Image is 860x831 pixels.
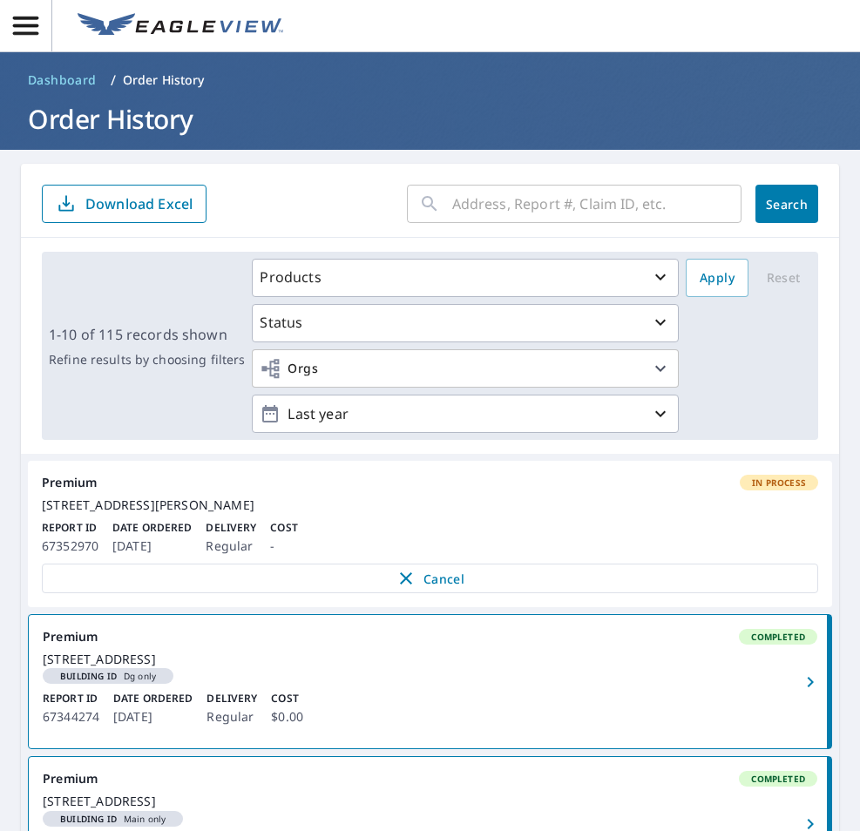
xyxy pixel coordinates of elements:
[43,794,817,809] div: [STREET_ADDRESS]
[43,771,817,787] div: Premium
[42,475,818,490] div: Premium
[50,814,176,823] span: Main only
[270,520,297,536] p: Cost
[123,71,205,89] p: Order History
[29,615,831,748] a: PremiumCompleted[STREET_ADDRESS]Building IDDg onlyReport ID67344274Date Ordered[DATE]DeliveryRegu...
[452,179,741,228] input: Address, Report #, Claim ID, etc.
[206,520,256,536] p: Delivery
[741,476,816,489] span: In Process
[50,672,166,680] span: Dg only
[206,536,256,557] p: Regular
[43,706,99,727] p: 67344274
[112,520,192,536] p: Date Ordered
[67,3,294,50] a: EV Logo
[769,196,804,213] span: Search
[113,706,193,727] p: [DATE]
[49,324,245,345] p: 1-10 of 115 records shown
[260,267,321,287] p: Products
[271,691,303,706] p: Cost
[43,629,817,645] div: Premium
[113,691,193,706] p: Date Ordered
[755,185,818,223] button: Search
[60,672,117,680] em: Building ID
[686,259,748,297] button: Apply
[42,520,98,536] p: Report ID
[252,259,679,297] button: Products
[42,536,98,557] p: 67352970
[207,691,257,706] p: Delivery
[60,814,117,823] em: Building ID
[28,461,832,607] a: PremiumIn Process[STREET_ADDRESS][PERSON_NAME]Report ID67352970Date Ordered[DATE]DeliveryRegularC...
[21,66,839,94] nav: breadcrumb
[741,631,816,643] span: Completed
[252,349,679,388] button: Orgs
[207,706,257,727] p: Regular
[112,536,192,557] p: [DATE]
[42,185,207,223] button: Download Excel
[252,395,679,433] button: Last year
[21,66,104,94] a: Dashboard
[85,194,193,213] p: Download Excel
[60,568,800,589] span: Cancel
[260,358,318,380] span: Orgs
[741,773,816,785] span: Completed
[111,70,116,91] li: /
[43,691,99,706] p: Report ID
[49,352,245,368] p: Refine results by choosing filters
[281,399,650,429] p: Last year
[28,71,97,89] span: Dashboard
[270,536,297,557] p: -
[42,497,818,513] div: [STREET_ADDRESS][PERSON_NAME]
[252,304,679,342] button: Status
[43,652,817,667] div: [STREET_ADDRESS]
[42,564,818,593] button: Cancel
[700,267,735,289] span: Apply
[260,312,302,333] p: Status
[21,101,839,137] h1: Order History
[78,13,283,39] img: EV Logo
[271,706,303,727] p: $0.00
